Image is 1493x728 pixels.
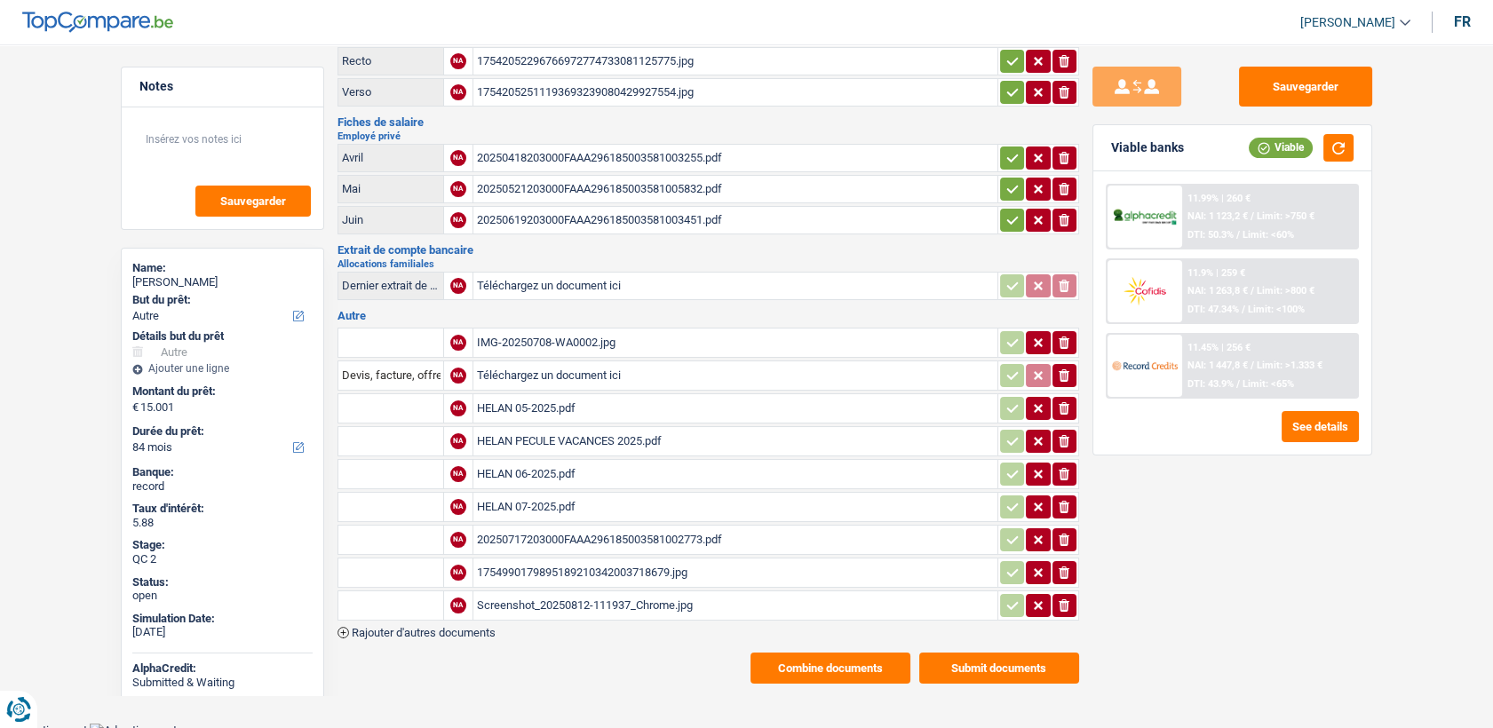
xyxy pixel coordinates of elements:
span: DTI: 50.3% [1187,229,1234,241]
div: 17542052511193693239080429927554.jpg [477,79,994,106]
span: Limit: >800 € [1257,285,1314,297]
div: 11.9% | 259 € [1187,267,1245,279]
div: HELAN 06-2025.pdf [477,461,994,487]
span: / [1236,378,1240,390]
div: Viable banks [1111,140,1184,155]
span: Rajouter d'autres documents [352,627,496,638]
label: Montant du prêt: [132,384,309,399]
div: Name: [132,261,313,275]
div: 17542052296766972774733081125775.jpg [477,48,994,75]
div: 5.88 [132,516,313,530]
div: 20250619203000FAAA296185003581003451.pdf [477,207,994,233]
div: IMG-20250708-WA0002.jpg [477,329,994,356]
span: Limit: >750 € [1257,210,1314,222]
span: Sauvegarder [220,195,286,207]
div: Ajouter une ligne [132,362,313,375]
div: NA [450,84,466,100]
h3: Extrait de compte bancaire [338,244,1079,256]
div: NA [450,565,466,581]
div: 1754990179895189210342003718679.jpg [477,559,994,586]
button: Sauvegarder [1239,67,1372,107]
div: Mai [342,182,440,195]
span: Limit: >1.333 € [1257,360,1322,371]
div: open [132,589,313,603]
div: HELAN 07-2025.pdf [477,494,994,520]
span: / [1242,304,1245,315]
button: Combine documents [750,653,910,684]
h2: Allocations familiales [338,259,1079,269]
div: QC 2 [132,552,313,566]
div: Avril [342,151,440,164]
div: AlphaCredit: [132,661,313,676]
div: HELAN 05-2025.pdf [477,395,994,422]
div: Dernier extrait de compte pour vos allocations familiales [342,279,440,292]
span: NAI: 1 123,2 € [1187,210,1248,222]
span: Limit: <65% [1243,378,1294,390]
div: Verso [342,85,440,99]
div: NA [450,597,466,613]
a: [PERSON_NAME] [1286,8,1410,37]
div: record [132,479,313,494]
div: 11.45% | 256 € [1187,342,1251,353]
div: fr [1454,13,1471,30]
div: NA [450,212,466,228]
h3: Autre [338,310,1079,321]
div: HELAN PECULE VACANCES 2025.pdf [477,428,994,455]
div: Submitted & Waiting [132,676,313,690]
span: DTI: 47.34% [1187,304,1239,315]
div: Recto [342,54,440,67]
h3: Fiches de salaire [338,116,1079,128]
div: Viable [1249,138,1313,157]
span: DTI: 43.9% [1187,378,1234,390]
span: / [1251,285,1254,297]
div: Simulation Date: [132,612,313,626]
label: Durée du prêt: [132,424,309,439]
div: Taux d'intérêt: [132,502,313,516]
div: [PERSON_NAME] [132,275,313,289]
div: Juin [342,213,440,226]
img: Record Credits [1112,349,1178,382]
div: NA [450,532,466,548]
div: NA [450,433,466,449]
img: TopCompare Logo [22,12,173,33]
div: NA [450,499,466,515]
button: See details [1282,411,1359,442]
span: / [1251,210,1254,222]
div: Stage: [132,538,313,552]
div: NA [450,181,466,197]
div: [DATE] [132,625,313,639]
div: Screenshot_20250812-111937_Chrome.jpg [477,592,994,619]
span: Limit: <100% [1248,304,1305,315]
h5: Notes [139,79,306,94]
button: Rajouter d'autres documents [338,627,496,638]
img: Cofidis [1112,274,1178,307]
span: / [1251,360,1254,371]
div: NA [450,400,466,416]
img: AlphaCredit [1112,207,1178,227]
div: 20250521203000FAAA296185003581005832.pdf [477,176,994,202]
div: NA [450,150,466,166]
span: € [132,400,139,415]
div: 20250418203000FAAA296185003581003255.pdf [477,145,994,171]
span: NAI: 1 263,8 € [1187,285,1248,297]
button: Sauvegarder [195,186,311,217]
div: Banque: [132,465,313,479]
div: 11.99% | 260 € [1187,193,1251,204]
span: / [1236,229,1240,241]
div: Status: [132,575,313,590]
div: NA [450,53,466,69]
span: NAI: 1 447,8 € [1187,360,1248,371]
span: [PERSON_NAME] [1300,15,1395,30]
label: But du prêt: [132,293,309,307]
div: NA [450,368,466,384]
button: Submit documents [919,653,1079,684]
h2: Employé privé [338,131,1079,141]
span: Limit: <60% [1243,229,1294,241]
div: NA [450,466,466,482]
div: NA [450,278,466,294]
div: Détails but du prêt [132,329,313,344]
div: NA [450,335,466,351]
div: 20250717203000FAAA296185003581002773.pdf [477,526,994,553]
